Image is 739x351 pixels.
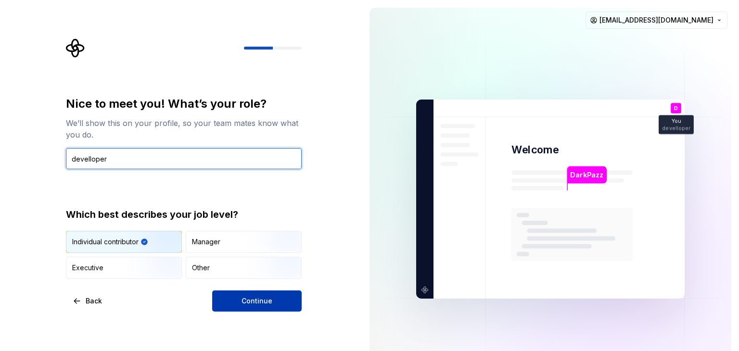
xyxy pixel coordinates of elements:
p: develloper [662,125,690,131]
span: [EMAIL_ADDRESS][DOMAIN_NAME] [599,15,714,25]
div: We’ll show this on your profile, so your team mates know what you do. [66,117,302,140]
div: Other [192,263,210,273]
p: D [674,106,678,111]
p: Welcome [511,143,559,157]
svg: Supernova Logo [66,38,85,58]
span: Continue [242,296,272,306]
p: DarkPazz [570,170,603,180]
button: Back [66,290,110,312]
div: Individual contributor [72,237,139,247]
button: Continue [212,290,302,312]
p: You [671,119,681,124]
button: [EMAIL_ADDRESS][DOMAIN_NAME] [586,12,727,29]
div: Manager [192,237,220,247]
div: Executive [72,263,103,273]
span: Back [86,296,102,306]
div: Which best describes your job level? [66,208,302,221]
div: Nice to meet you! What’s your role? [66,96,302,112]
input: Job title [66,148,302,169]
